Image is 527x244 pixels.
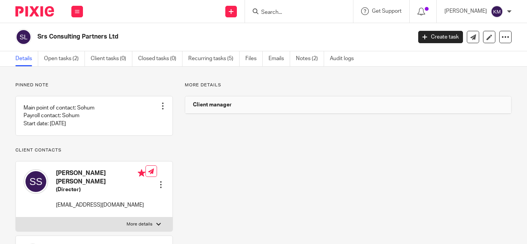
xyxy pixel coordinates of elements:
[444,7,487,15] p: [PERSON_NAME]
[260,9,330,16] input: Search
[56,186,145,194] h5: (Director)
[193,101,232,109] h3: Client manager
[491,5,503,18] img: svg%3E
[91,51,132,66] a: Client tasks (0)
[15,82,173,88] p: Pinned note
[127,221,152,227] p: More details
[296,51,324,66] a: Notes (2)
[15,51,38,66] a: Details
[138,169,145,177] i: Primary
[188,51,240,66] a: Recurring tasks (5)
[44,51,85,66] a: Open tasks (2)
[330,51,360,66] a: Audit logs
[467,31,479,43] a: Send new email
[24,169,48,194] img: svg%3E
[185,82,512,88] p: More details
[138,51,182,66] a: Closed tasks (0)
[15,6,54,17] img: Pixie
[56,169,145,186] h4: [PERSON_NAME] [PERSON_NAME]
[269,51,290,66] a: Emails
[15,29,32,45] img: svg%3E
[56,201,145,209] p: [EMAIL_ADDRESS][DOMAIN_NAME]
[245,51,263,66] a: Files
[37,33,333,41] h2: Srs Consulting Partners Ltd
[15,147,173,153] p: Client contacts
[483,31,495,43] a: Edit client
[372,8,402,14] span: Get Support
[418,31,463,43] a: Create task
